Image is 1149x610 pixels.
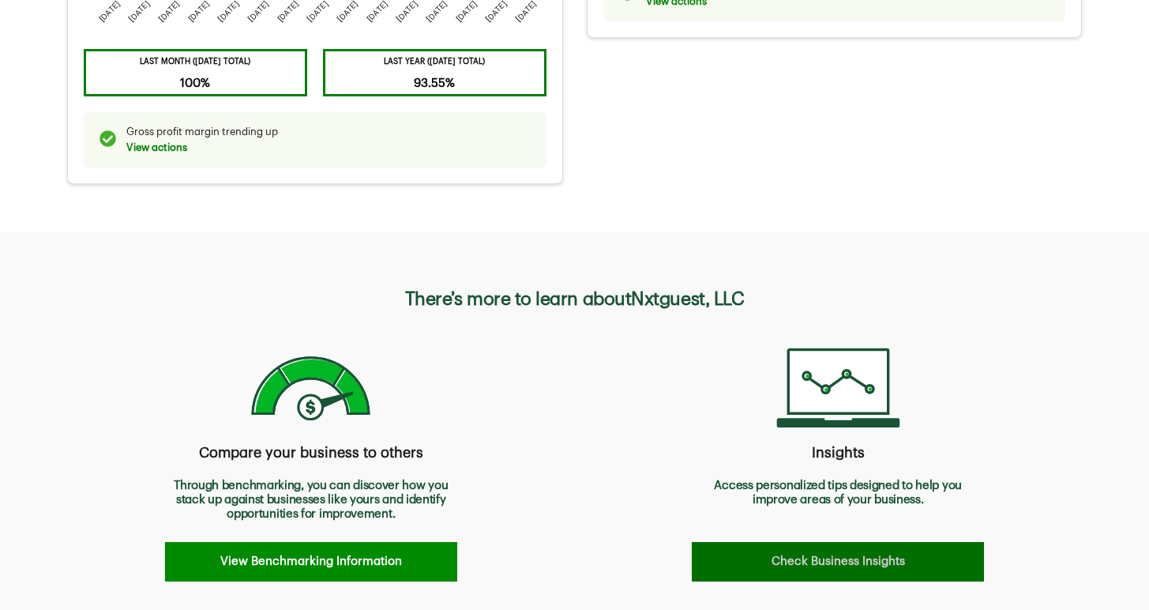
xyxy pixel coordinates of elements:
img: view business insights decoration [749,348,927,427]
img: view benchmarking info decoration [222,348,400,427]
span: LAST YEAR ( [DATE] TOTAL) [384,51,485,73]
div: Insights [692,443,984,463]
span: There’s more to learn about Nxtguest, LLC [405,287,745,312]
span: Gross profit margin trending up [126,124,278,156]
span: View actions [126,142,187,152]
button: LAST YEAR ([DATE] TOTAL)93.55% [323,49,546,96]
span: LAST MONTH ( [DATE] TOTAL) [140,51,250,73]
span: 93.55% [414,73,455,94]
span: 100% [180,73,210,94]
div: Access personalized tips designed to help you improve areas of your business. [692,479,984,526]
button: View actions that may help when gross profit margin is trending up [126,140,187,156]
footer: navigation footer [67,232,1082,570]
div: Compare your business to others [165,443,457,463]
button: LAST MONTH ([DATE] TOTAL)100% [84,49,307,96]
div: Through benchmarking, you can discover how you stack up against businesses like yours and identif... [165,479,457,526]
button: View Benchmarking Information [165,542,457,582]
button: Check Business Insights [692,542,984,582]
